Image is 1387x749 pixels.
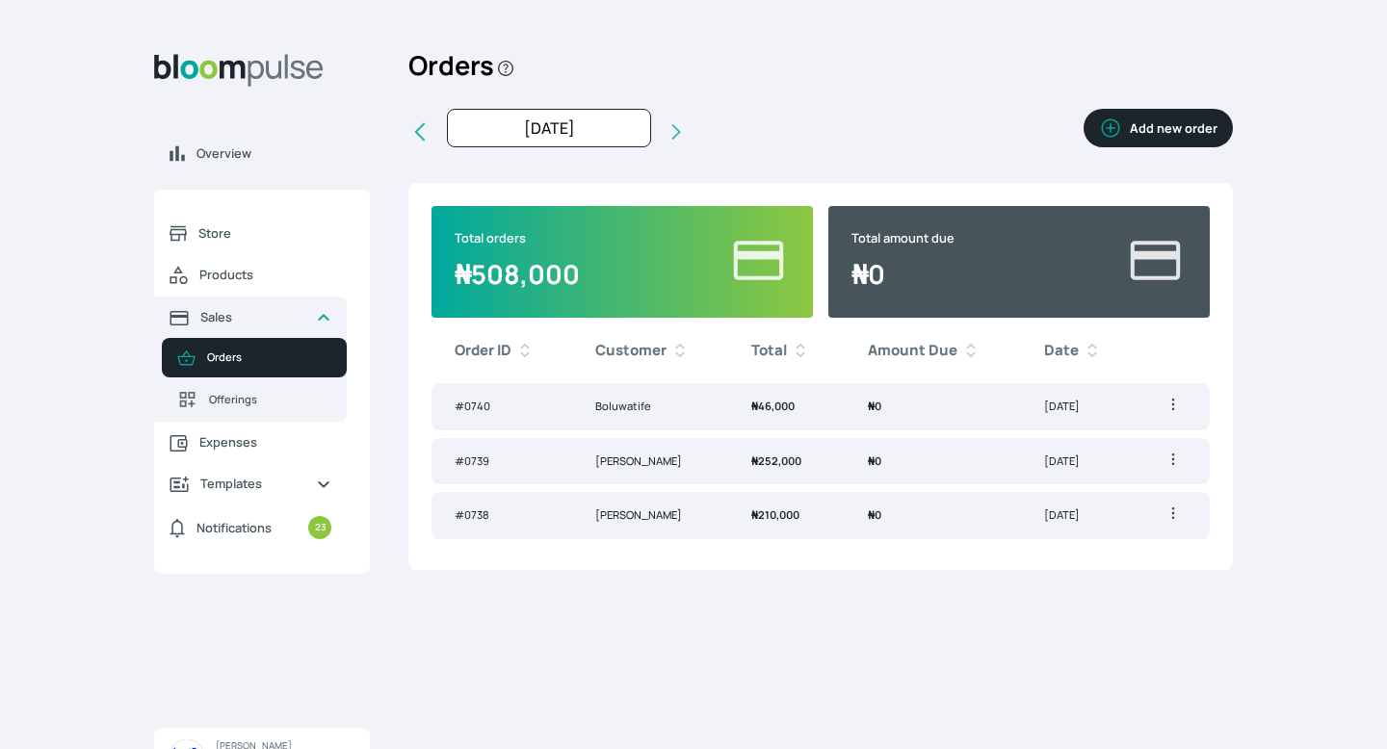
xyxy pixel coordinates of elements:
td: [DATE] [1021,492,1137,539]
td: # 0738 [432,492,572,539]
span: ₦ [455,256,471,292]
aside: Sidebar [154,39,370,726]
a: Add new order [1084,109,1233,155]
span: Overview [196,144,354,163]
td: [PERSON_NAME] [572,492,728,539]
a: Store [154,213,347,254]
span: ₦ [868,399,875,413]
span: Sales [200,308,301,326]
a: Expenses [154,422,347,463]
span: 46,000 [751,399,795,413]
span: 0 [868,453,881,468]
span: ₦ [751,453,758,468]
span: 0 [851,256,885,292]
span: Templates [200,475,301,493]
b: Amount Due [868,340,957,362]
button: Add new order [1084,109,1233,147]
a: Products [154,254,347,297]
span: 0 [868,399,881,413]
td: [DATE] [1021,438,1137,485]
span: 252,000 [751,453,801,468]
p: Total amount due [851,229,955,247]
td: Boluwatife [572,383,728,430]
span: Store [198,224,331,243]
span: ₦ [868,507,875,522]
img: Bloom Logo [154,54,324,87]
span: Products [199,266,331,284]
span: Orders [207,349,331,366]
b: Date [1044,340,1079,362]
b: Customer [595,340,667,362]
span: 508,000 [455,256,580,292]
span: ₦ [851,256,868,292]
small: 23 [308,516,331,539]
b: Order ID [455,340,511,362]
a: Orders [162,338,347,377]
a: Notifications23 [154,504,347,551]
a: Offerings [162,377,347,422]
td: # 0740 [432,383,572,430]
td: [PERSON_NAME] [572,438,728,485]
span: Expenses [199,433,331,452]
span: ₦ [751,507,758,522]
span: ₦ [868,453,875,468]
span: Notifications [196,519,272,537]
span: ₦ [751,399,758,413]
td: # 0739 [432,438,572,485]
td: [DATE] [1021,383,1137,430]
a: Overview [154,133,370,174]
b: Total [751,340,787,362]
span: 210,000 [751,507,799,522]
span: Offerings [209,392,331,408]
a: Sales [154,297,347,338]
h2: Orders [408,39,515,109]
span: 0 [868,507,881,522]
a: Templates [154,463,347,504]
p: Total orders [455,229,580,247]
